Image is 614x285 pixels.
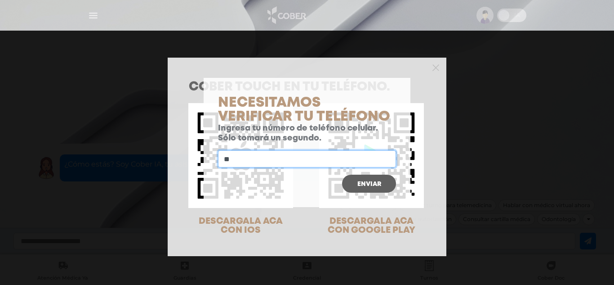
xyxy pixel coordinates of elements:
span: Necesitamos verificar tu teléfono [218,97,390,123]
span: DESCARGALA ACA CON IOS [199,217,283,235]
img: qr-code [188,103,293,208]
button: Enviar [342,175,396,193]
span: DESCARGALA ACA CON GOOGLE PLAY [328,217,415,235]
p: Ingresa tu número de teléfono celular. Sólo tomará un segundo. [218,124,396,143]
h1: COBER TOUCH en tu teléfono. [189,81,425,94]
span: Enviar [357,181,381,187]
button: Close [432,63,439,71]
